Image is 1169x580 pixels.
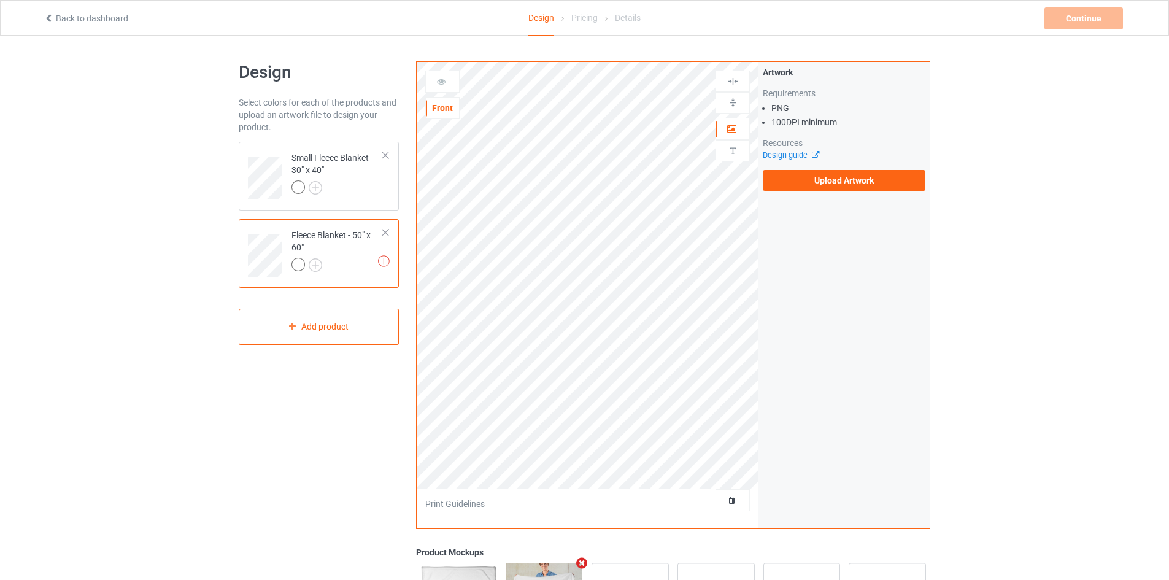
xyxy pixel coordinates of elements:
img: svg+xml;base64,PD94bWwgdmVyc2lvbj0iMS4wIiBlbmNvZGluZz0iVVRGLTgiPz4KPHN2ZyB3aWR0aD0iMjJweCIgaGVpZ2... [309,258,322,272]
label: Upload Artwork [763,170,925,191]
div: Print Guidelines [425,498,485,510]
div: Product Mockups [416,546,930,559]
li: 100 DPI minimum [771,116,925,128]
img: svg%3E%0A [727,97,739,109]
i: Remove mockup [574,557,590,570]
div: Small Fleece Blanket - 30" x 40" [291,152,383,193]
h1: Design [239,61,399,83]
div: Small Fleece Blanket - 30" x 40" [239,142,399,211]
div: Front [426,102,459,114]
div: Pricing [571,1,598,35]
div: Fleece Blanket - 50" x 60" [291,229,383,271]
div: Artwork [763,66,925,79]
div: Fleece Blanket - 50" x 60" [239,219,399,288]
a: Back to dashboard [44,14,128,23]
div: Requirements [763,87,925,99]
img: svg%3E%0A [727,75,739,87]
div: Details [615,1,641,35]
img: svg+xml;base64,PD94bWwgdmVyc2lvbj0iMS4wIiBlbmNvZGluZz0iVVRGLTgiPz4KPHN2ZyB3aWR0aD0iMjJweCIgaGVpZ2... [309,181,322,195]
a: Design guide [763,150,819,160]
div: Design [528,1,554,36]
div: Add product [239,309,399,345]
img: exclamation icon [378,255,390,267]
div: Resources [763,137,925,149]
div: Select colors for each of the products and upload an artwork file to design your product. [239,96,399,133]
li: PNG [771,102,925,114]
img: svg%3E%0A [727,145,739,157]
